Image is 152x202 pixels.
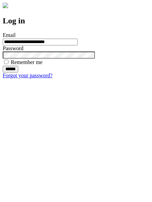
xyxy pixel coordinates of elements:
label: Password [3,45,23,51]
label: Remember me [11,59,43,65]
a: Forgot your password? [3,73,52,78]
img: logo-4e3dc11c47720685a147b03b5a06dd966a58ff35d612b21f08c02c0306f2b779.png [3,3,8,8]
label: Email [3,32,16,38]
h2: Log in [3,16,149,25]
